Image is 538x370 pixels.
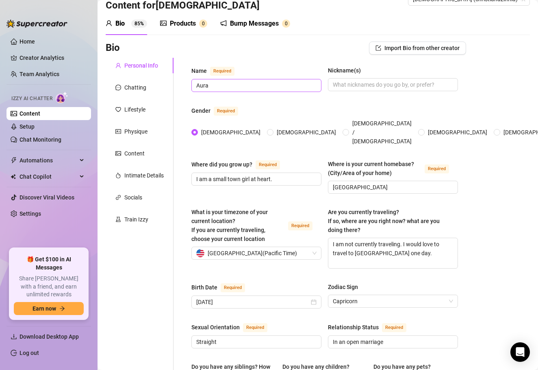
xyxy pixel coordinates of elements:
[59,306,65,311] span: arrow-right
[382,323,406,332] span: Required
[7,20,67,28] img: logo-BBDzfeDw.svg
[191,160,252,169] div: Where did you grow up?
[196,298,309,307] input: Birth Date
[510,342,530,362] div: Open Intercom Messenger
[328,323,379,332] div: Relationship Status
[124,193,142,202] div: Socials
[131,20,147,28] sup: 85%
[199,20,207,28] sup: 0
[124,171,164,180] div: Intimate Details
[20,170,77,183] span: Chat Copilot
[106,20,112,26] span: user
[14,275,84,299] span: Share [PERSON_NAME] with a friend, and earn unlimited rewards
[20,38,35,45] a: Home
[11,333,17,340] span: download
[11,157,17,164] span: thunderbolt
[115,129,121,134] span: idcard
[191,283,217,292] div: Birth Date
[124,105,145,114] div: Lifestyle
[196,337,315,346] input: Sexual Orientation
[191,106,210,115] div: Gender
[124,127,148,136] div: Physique
[191,282,254,292] label: Birth Date
[214,107,238,116] span: Required
[20,71,59,77] a: Team Analytics
[210,67,234,76] span: Required
[425,164,449,173] span: Required
[198,128,264,137] span: [DEMOGRAPHIC_DATA]
[220,20,227,26] span: notification
[20,333,79,340] span: Download Desktop App
[20,194,74,201] a: Discover Viral Videos
[256,160,280,169] span: Required
[115,107,121,112] span: heart
[20,110,40,117] a: Content
[328,282,358,291] div: Zodiac Sign
[20,51,85,64] a: Creator Analytics
[124,215,148,224] div: Train Izzy
[384,45,460,51] span: Import Bio from other creator
[191,66,207,75] div: Name
[20,123,35,130] a: Setup
[14,302,84,315] button: Earn nowarrow-right
[328,66,367,75] label: Nickname(s)
[20,210,41,217] a: Settings
[282,20,290,28] sup: 0
[328,66,361,75] div: Nickname(s)
[196,249,204,257] img: us
[333,337,451,346] input: Relationship Status
[333,80,451,89] input: Nickname(s)
[115,63,121,68] span: user
[11,95,52,103] span: Izzy AI Chatter
[115,173,121,178] span: fire
[106,42,120,55] h3: Bio
[349,119,415,146] span: [DEMOGRAPHIC_DATA] / [DEMOGRAPHIC_DATA]
[196,81,315,90] input: Name
[328,160,421,177] div: Where is your current homebase? (City/Area of your home)
[115,151,121,156] span: picture
[124,83,146,92] div: Chatting
[20,154,77,167] span: Automations
[191,106,247,116] label: Gender
[115,85,121,90] span: message
[20,136,61,143] a: Chat Monitoring
[14,256,84,271] span: 🎁 Get $100 in AI Messages
[33,305,56,312] span: Earn now
[170,19,196,28] div: Products
[328,282,364,291] label: Zodiac Sign
[191,323,240,332] div: Sexual Orientation
[288,221,312,230] span: Required
[328,322,415,332] label: Relationship Status
[230,19,279,28] div: Bump Messages
[208,247,297,259] span: [GEOGRAPHIC_DATA] ( Pacific Time )
[273,128,339,137] span: [DEMOGRAPHIC_DATA]
[369,42,466,55] button: Import Bio from other creator
[243,323,267,332] span: Required
[328,209,440,233] span: Are you currently traveling? If so, where are you right now? what are you doing there?
[115,195,121,200] span: link
[333,295,453,307] span: Capricorn
[328,238,458,268] textarea: I am not currently traveling. I would love to travel to [GEOGRAPHIC_DATA] one day.
[191,209,268,242] span: What is your timezone of your current location? If you are currently traveling, choose your curre...
[333,183,451,192] input: Where is your current homebase? (City/Area of your home)
[11,174,16,180] img: Chat Copilot
[115,19,125,28] div: Bio
[191,322,276,332] label: Sexual Orientation
[191,160,289,169] label: Where did you grow up?
[124,61,158,70] div: Personal Info
[115,217,121,222] span: experiment
[20,350,39,356] a: Log out
[328,160,458,177] label: Where is your current homebase? (City/Area of your home)
[160,20,167,26] span: picture
[375,45,381,51] span: import
[221,283,245,292] span: Required
[425,128,490,137] span: [DEMOGRAPHIC_DATA]
[56,92,68,103] img: AI Chatter
[191,66,243,76] label: Name
[124,149,145,158] div: Content
[196,175,315,184] input: Where did you grow up?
